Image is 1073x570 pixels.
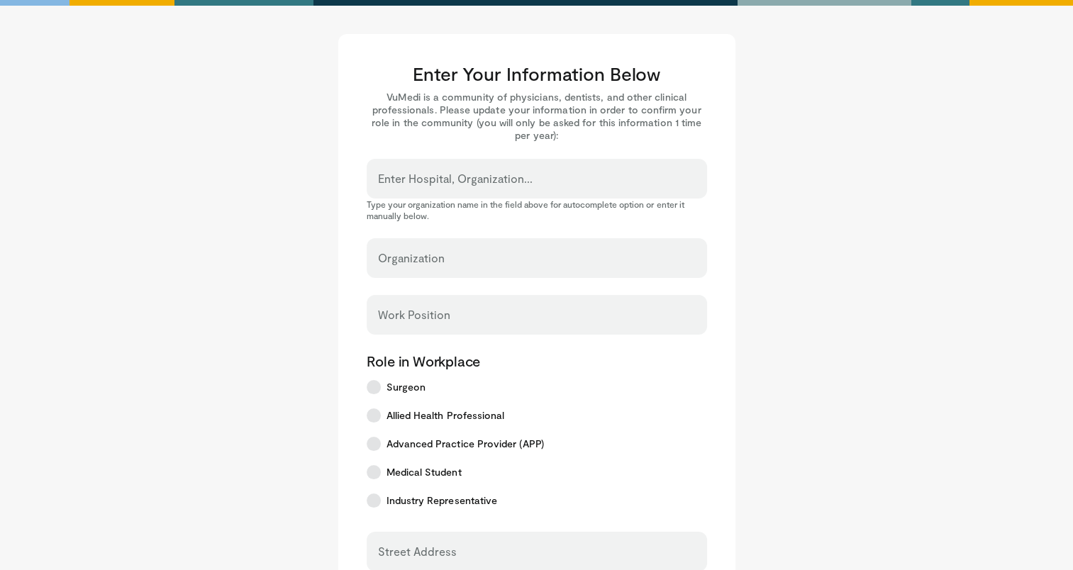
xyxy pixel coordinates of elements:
label: Organization [378,244,445,272]
label: Enter Hospital, Organization... [378,164,533,193]
span: Surgeon [387,380,426,394]
span: Industry Representative [387,493,498,508]
p: Type your organization name in the field above for autocomplete option or enter it manually below. [367,199,707,221]
h3: Enter Your Information Below [367,62,707,85]
span: Allied Health Professional [387,408,505,423]
span: Advanced Practice Provider (APP) [387,437,544,451]
p: VuMedi is a community of physicians, dentists, and other clinical professionals. Please update yo... [367,91,707,142]
label: Work Position [378,301,450,329]
p: Role in Workplace [367,352,707,370]
span: Medical Student [387,465,462,479]
label: Street Address [378,537,457,566]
